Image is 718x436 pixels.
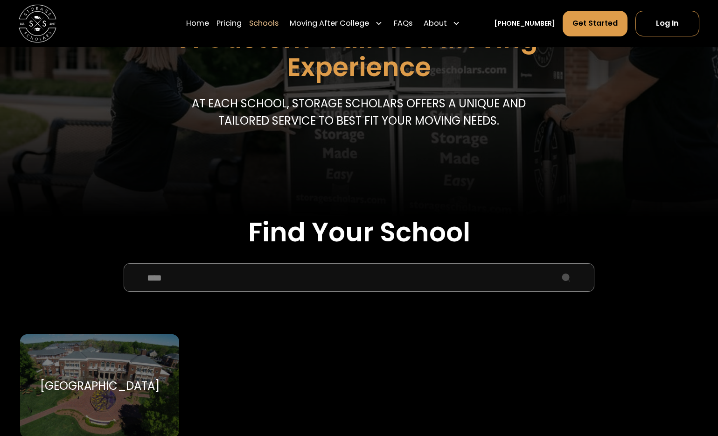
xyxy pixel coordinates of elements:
[188,95,531,129] p: At each school, storage scholars offers a unique and tailored service to best fit your Moving needs.
[19,5,56,42] img: Storage Scholars main logo
[563,11,627,36] a: Get Started
[494,19,555,28] a: [PHONE_NUMBER]
[394,10,412,36] a: FAQs
[290,18,369,29] div: Moving After College
[186,10,209,36] a: Home
[286,10,386,36] div: Moving After College
[216,10,242,36] a: Pricing
[133,24,585,81] h1: A Custom-Tailored Moving Experience
[40,379,160,393] div: [GEOGRAPHIC_DATA]
[635,11,699,36] a: Log In
[424,18,447,29] div: About
[420,10,464,36] div: About
[20,217,697,248] h2: Find Your School
[249,10,279,36] a: Schools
